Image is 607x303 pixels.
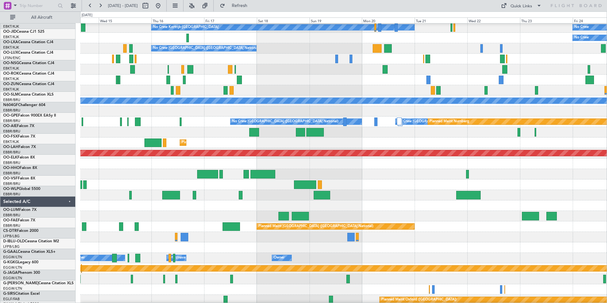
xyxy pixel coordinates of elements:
button: All Aircraft [7,12,69,23]
a: G-GAALCessna Citation XLS+ [3,250,56,254]
div: Sat 18 [257,17,310,23]
a: EBKT/KJK [3,24,19,29]
a: EBKT/KJK [3,66,19,71]
div: [DATE] [82,13,92,18]
a: EBBR/BRU [3,223,20,228]
span: OO-WLP [3,187,19,191]
div: Quick Links [510,3,532,10]
a: LFPB/LBG [3,234,20,239]
a: OO-ZUNCessna Citation CJ4 [3,82,54,86]
a: OO-ROKCessna Citation CJ4 [3,72,54,76]
a: OO-SLMCessna Citation XLS [3,93,54,97]
a: OO-LXACessna Citation CJ4 [3,40,53,44]
button: Quick Links [498,1,545,11]
span: OO-AIE [3,124,17,128]
a: EBBR/BRU [3,181,20,186]
div: Tue 21 [415,17,467,23]
a: G-SIRSCitation Excel [3,292,40,296]
div: Thu 23 [520,17,573,23]
a: EBBR/BRU [3,213,20,218]
span: OO-LUM [3,208,19,212]
a: OO-LUMFalcon 7X [3,208,37,212]
a: D-IBLU-OLDCessna Citation M2 [3,239,59,243]
span: CS-DTR [3,229,17,233]
span: OO-VSF [3,177,18,180]
span: OO-FAE [3,219,18,222]
a: EBKT/KJK [3,139,19,144]
span: OO-SLM [3,93,18,97]
span: G-GAAL [3,250,18,254]
span: G-SIRS [3,292,15,296]
span: OO-LXA [3,40,18,44]
span: [DATE] - [DATE] [108,3,138,9]
a: N604GFChallenger 604 [3,103,45,107]
a: G-JAGAPhenom 300 [3,271,40,275]
a: G-KGKGLegacy 600 [3,260,38,264]
div: No Crew [574,23,589,32]
a: OO-FAEFalcon 7X [3,219,35,222]
div: Wed 22 [467,17,520,23]
a: EBBR/BRU [3,129,20,134]
span: D-IBLU-OLD [3,239,25,243]
div: No Crew [GEOGRAPHIC_DATA] ([GEOGRAPHIC_DATA] National) [153,44,259,53]
span: OO-NSG [3,61,19,65]
div: No Crew [574,33,589,43]
a: OO-HHOFalcon 8X [3,166,37,170]
input: Trip Number [19,1,56,10]
a: LFSN/ENC [3,56,21,60]
div: Sun 19 [310,17,362,23]
span: OO-JID [3,30,17,34]
a: EBBR/BRU [3,150,20,155]
span: OO-ZUN [3,82,19,86]
a: OO-VSFFalcon 8X [3,177,35,180]
a: LFPB/LBG [3,244,20,249]
a: EBBR/BRU [3,98,20,102]
a: OO-FSXFalcon 7X [3,135,35,138]
div: A/C Unavailable [168,253,195,263]
a: OO-ELKFalcon 8X [3,156,35,159]
div: Fri 17 [204,17,257,23]
div: No Crew [GEOGRAPHIC_DATA] ([GEOGRAPHIC_DATA] National) [232,117,338,126]
a: OO-GPEFalcon 900EX EASy II [3,114,56,118]
a: EGGW/LTN [3,276,22,280]
a: EBBR/BRU [3,160,20,165]
a: EBKT/KJK [3,35,19,39]
span: OO-ELK [3,156,17,159]
button: Refresh [217,1,255,11]
a: EGGW/LTN [3,255,22,259]
a: EGLF/FAB [3,297,20,301]
a: EBBR/BRU [3,171,20,176]
a: G-[PERSON_NAME]Cessna Citation XLS [3,281,74,285]
a: CS-DTRFalcon 2000 [3,229,38,233]
div: Owner [274,253,284,263]
a: OO-WLPGlobal 5500 [3,187,40,191]
span: N604GF [3,103,18,107]
span: OO-GPE [3,114,18,118]
div: Planned Maint Nurnberg [430,117,469,126]
span: Refresh [226,3,253,8]
span: OO-ROK [3,72,19,76]
a: OO-LAHFalcon 7X [3,145,36,149]
span: OO-HHO [3,166,20,170]
div: Thu 16 [151,17,204,23]
span: G-KGKG [3,260,18,264]
span: G-JAGA [3,271,18,275]
span: All Aircraft [17,15,67,20]
a: EBBR/BRU [3,192,20,197]
a: OO-AIEFalcon 7X [3,124,34,128]
div: Planned Maint Kortrijk-[GEOGRAPHIC_DATA] [182,138,256,147]
a: EBKT/KJK [3,87,19,92]
span: OO-LAH [3,145,18,149]
div: Mon 20 [362,17,415,23]
div: Planned Maint [GEOGRAPHIC_DATA] ([GEOGRAPHIC_DATA] National) [258,222,373,231]
a: EBBR/BRU [3,118,20,123]
a: EBKT/KJK [3,77,19,81]
span: OO-FSX [3,135,18,138]
span: OO-LUX [3,51,18,55]
a: OO-NSGCessna Citation CJ4 [3,61,54,65]
span: G-[PERSON_NAME] [3,281,38,285]
a: EBBR/BRU [3,108,20,113]
div: No Crew Kortrijk-[GEOGRAPHIC_DATA] [153,23,218,32]
a: EGGW/LTN [3,265,22,270]
a: EGGW/LTN [3,286,22,291]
